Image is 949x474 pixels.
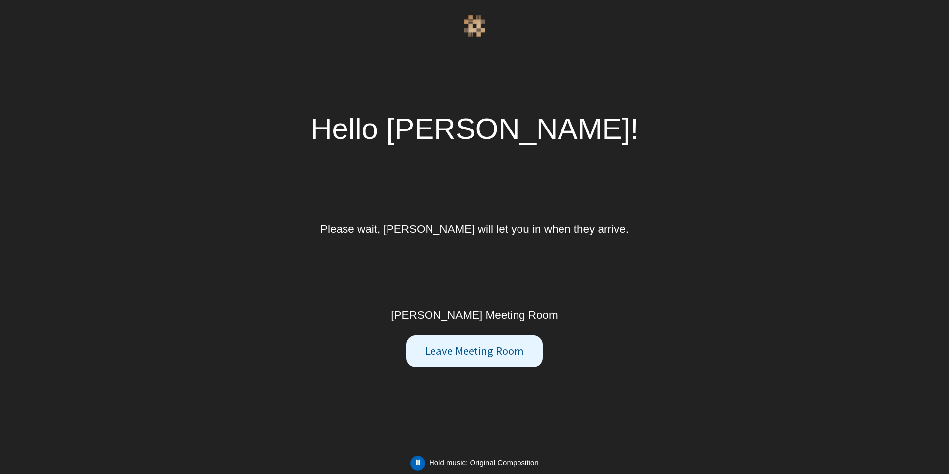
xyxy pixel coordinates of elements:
[464,15,486,37] img: iotum.​ucaas.​tech
[391,307,558,324] div: [PERSON_NAME] Meeting Room
[310,107,639,151] div: Hello [PERSON_NAME]!
[406,335,543,367] button: Leave Meeting Room
[320,221,629,238] div: Please wait, [PERSON_NAME] will let you in when they arrive.
[429,457,539,469] div: Hold music: Original Composition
